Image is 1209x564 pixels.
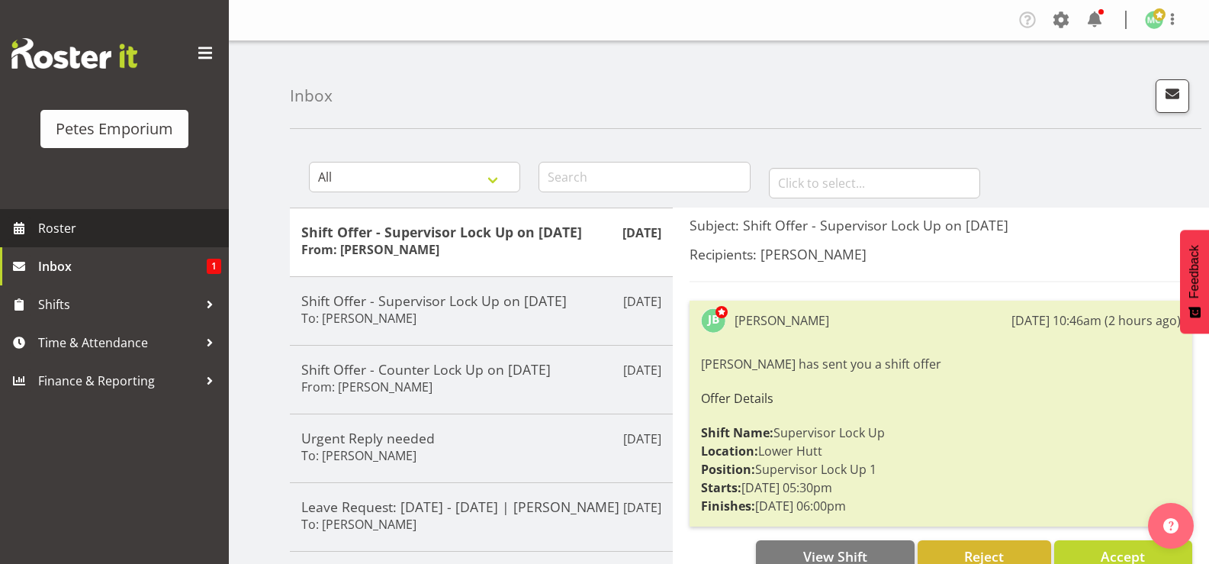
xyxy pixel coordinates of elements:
[301,517,416,532] h6: To: [PERSON_NAME]
[701,443,758,459] strong: Location:
[622,224,661,242] p: [DATE]
[301,224,661,240] h5: Shift Offer - Supervisor Lock Up on [DATE]
[623,498,661,517] p: [DATE]
[539,162,750,192] input: Search
[701,424,773,441] strong: Shift Name:
[701,479,741,496] strong: Starts:
[769,168,980,198] input: Click to select...
[38,217,221,240] span: Roster
[301,361,661,378] h5: Shift Offer - Counter Lock Up on [DATE]
[38,369,198,392] span: Finance & Reporting
[701,392,1181,405] h6: Offer Details
[701,308,725,333] img: jodine-bunn132.jpg
[690,246,1192,263] h5: Recipients: [PERSON_NAME]
[301,292,661,309] h5: Shift Offer - Supervisor Lock Up on [DATE]
[11,38,137,69] img: Rosterit website logo
[1145,11,1163,29] img: melissa-cowen2635.jpg
[623,292,661,311] p: [DATE]
[735,311,829,330] div: [PERSON_NAME]
[38,293,198,316] span: Shifts
[290,87,333,105] h4: Inbox
[301,430,661,446] h5: Urgent Reply needed
[690,217,1192,234] h5: Subject: Shift Offer - Supervisor Lock Up on [DATE]
[301,379,432,395] h6: From: [PERSON_NAME]
[301,448,416,463] h6: To: [PERSON_NAME]
[1011,311,1181,330] div: [DATE] 10:46am (2 hours ago)
[301,498,661,515] h5: Leave Request: [DATE] - [DATE] | [PERSON_NAME]
[38,331,198,354] span: Time & Attendance
[1188,245,1201,298] span: Feedback
[301,311,416,326] h6: To: [PERSON_NAME]
[701,351,1181,519] div: [PERSON_NAME] has sent you a shift offer Supervisor Lock Up Lower Hutt Supervisor Lock Up 1 [DATE...
[623,430,661,448] p: [DATE]
[207,259,221,274] span: 1
[1180,230,1209,334] button: Feedback - Show survey
[1163,518,1178,533] img: help-xxl-2.png
[701,498,755,514] strong: Finishes:
[301,242,439,257] h6: From: [PERSON_NAME]
[38,255,207,278] span: Inbox
[701,461,755,478] strong: Position:
[56,118,173,140] div: Petes Emporium
[623,361,661,379] p: [DATE]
